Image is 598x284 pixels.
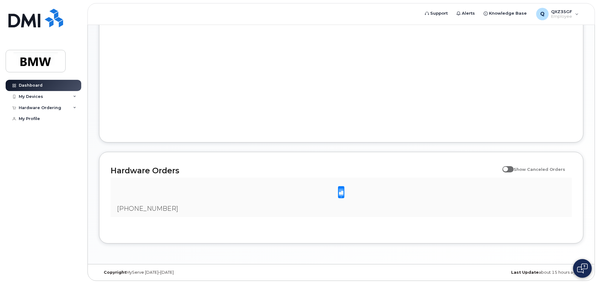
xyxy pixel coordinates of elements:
a: Alerts [452,7,479,20]
input: Show Canceled Orders [502,163,507,168]
span: Knowledge Base [489,10,527,17]
span: Show Canceled Orders [514,167,565,172]
span: Q [540,10,545,18]
span: Employee [551,14,572,19]
div: QXZ35GF [532,8,583,20]
span: Alerts [462,10,475,17]
span: [PHONE_NUMBER] [117,205,178,212]
strong: Copyright [104,270,126,275]
div: about 15 hours ago [422,270,583,275]
a: Support [421,7,452,20]
span: QXZ35GF [551,9,572,14]
div: MyServe [DATE]–[DATE] [99,270,261,275]
a: Knowledge Base [479,7,531,20]
h2: Hardware Orders [111,166,499,175]
img: Open chat [577,263,588,273]
span: Support [430,10,448,17]
strong: Last Update [511,270,539,275]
